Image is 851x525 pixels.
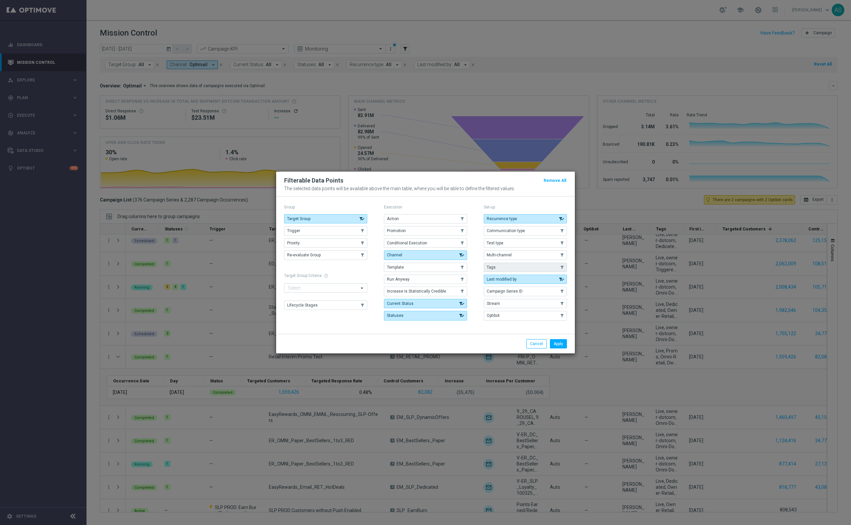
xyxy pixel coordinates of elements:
[384,299,467,308] button: Current Status
[487,265,496,270] span: Tags
[287,241,300,245] span: Priority
[387,277,410,282] span: Run Anyway
[384,204,467,210] p: Execution
[387,253,402,257] span: Channel
[284,226,367,235] button: Trigger
[484,287,567,296] button: Campaign Series ID
[284,301,367,310] button: Lifecycle Stages
[387,313,404,318] span: Statuses
[384,287,467,296] button: Increase Is Statistically Credible
[324,273,328,278] span: help_outline
[487,253,512,257] span: Multi-channel
[484,204,567,210] p: Set-up
[387,216,399,221] span: Action
[387,265,404,270] span: Template
[287,216,310,221] span: Target Group
[384,263,467,272] button: Template
[487,277,517,282] span: Last modified by
[487,228,525,233] span: Communication type
[484,275,567,284] button: Last modified by
[284,177,343,185] h2: Filterable Data Points
[387,228,406,233] span: Promotion
[287,303,318,308] span: Lifecycle Stages
[284,238,367,248] button: Priority
[484,250,567,260] button: Multi-channel
[284,250,367,260] button: Re-evaluate Group
[287,253,321,257] span: Re-evaluate Group
[526,339,547,348] button: Cancel
[484,214,567,223] button: Recurrence type
[384,226,467,235] button: Promotion
[484,299,567,308] button: Stream
[384,275,467,284] button: Run Anyway
[387,301,414,306] span: Current Status
[550,339,567,348] button: Apply
[487,216,517,221] span: Recurrence type
[543,177,567,184] button: Remove All
[484,311,567,320] button: Optibot
[287,228,300,233] span: Trigger
[387,241,427,245] span: Conditional Execution
[387,289,446,294] span: Increase Is Statistically Credible
[284,204,367,210] p: Group
[484,226,567,235] button: Communication type
[487,301,500,306] span: Stream
[384,250,467,260] button: Channel
[484,238,567,248] button: Test type
[284,273,367,278] h1: Target Group Criteria
[487,241,503,245] span: Test type
[384,238,467,248] button: Conditional Execution
[284,214,367,223] button: Target Group
[284,186,567,191] p: The selected data points will be available above the main table, where you will be able to define...
[484,263,567,272] button: Tags
[487,289,523,294] span: Campaign Series ID
[384,214,467,223] button: Action
[487,313,500,318] span: Optibot
[384,311,467,320] button: Statuses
